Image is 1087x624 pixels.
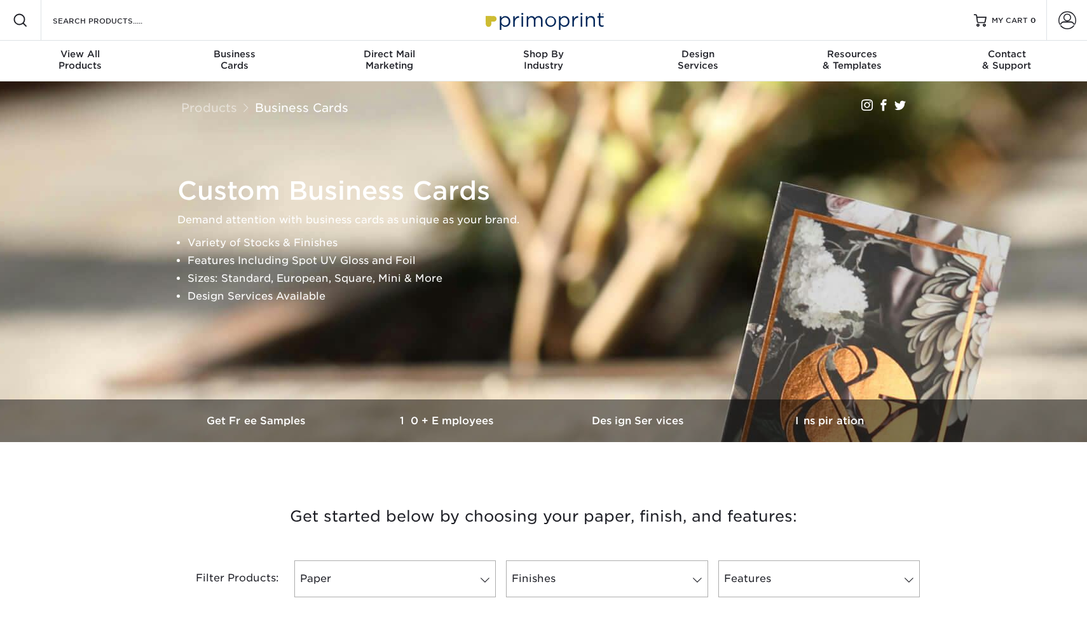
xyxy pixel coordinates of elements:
[620,41,775,81] a: DesignServices
[172,488,915,545] h3: Get started below by choosing your paper, finish, and features:
[992,15,1028,26] span: MY CART
[929,48,1084,71] div: & Support
[162,399,353,442] a: Get Free Samples
[620,48,775,60] span: Design
[775,41,929,81] a: Resources& Templates
[312,48,467,71] div: Marketing
[312,41,467,81] a: Direct MailMarketing
[353,415,543,427] h3: 10+ Employees
[312,48,467,60] span: Direct Mail
[158,48,312,71] div: Cards
[177,211,921,229] p: Demand attention with business cards as unique as your brand.
[177,176,921,206] h1: Custom Business Cards
[353,399,543,442] a: 10+ Employees
[718,560,920,597] a: Features
[506,560,708,597] a: Finishes
[162,560,289,597] div: Filter Products:
[158,48,312,60] span: Business
[181,101,237,114] a: Products
[467,48,621,71] div: Industry
[158,41,312,81] a: BusinessCards
[188,270,921,288] li: Sizes: Standard, European, Square, Mini & More
[929,41,1084,81] a: Contact& Support
[188,234,921,252] li: Variety of Stocks & Finishes
[188,252,921,270] li: Features Including Spot UV Gloss and Foil
[255,101,348,114] a: Business Cards
[162,415,353,427] h3: Get Free Samples
[543,415,734,427] h3: Design Services
[3,48,158,71] div: Products
[775,48,929,60] span: Resources
[188,288,921,305] li: Design Services Available
[775,48,929,71] div: & Templates
[3,41,158,81] a: View AllProducts
[294,560,496,597] a: Paper
[543,399,734,442] a: Design Services
[734,415,925,427] h3: Inspiration
[480,6,607,34] img: Primoprint
[467,41,621,81] a: Shop ByIndustry
[51,13,175,28] input: SEARCH PRODUCTS.....
[1030,16,1036,25] span: 0
[929,48,1084,60] span: Contact
[467,48,621,60] span: Shop By
[620,48,775,71] div: Services
[734,399,925,442] a: Inspiration
[3,48,158,60] span: View All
